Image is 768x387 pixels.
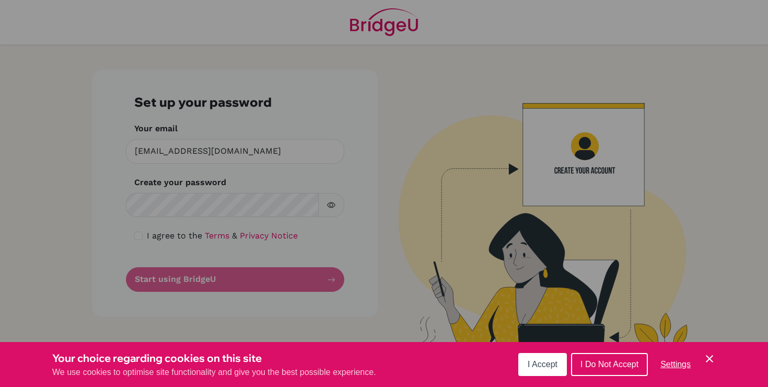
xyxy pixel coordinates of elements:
button: Save and close [703,352,716,365]
p: We use cookies to optimise site functionality and give you the best possible experience. [52,366,376,379]
h3: Your choice regarding cookies on this site [52,350,376,366]
span: I Do Not Accept [580,360,638,369]
button: I Do Not Accept [571,353,648,376]
button: I Accept [518,353,567,376]
span: I Accept [528,360,557,369]
button: Settings [652,354,699,375]
span: Settings [660,360,691,369]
